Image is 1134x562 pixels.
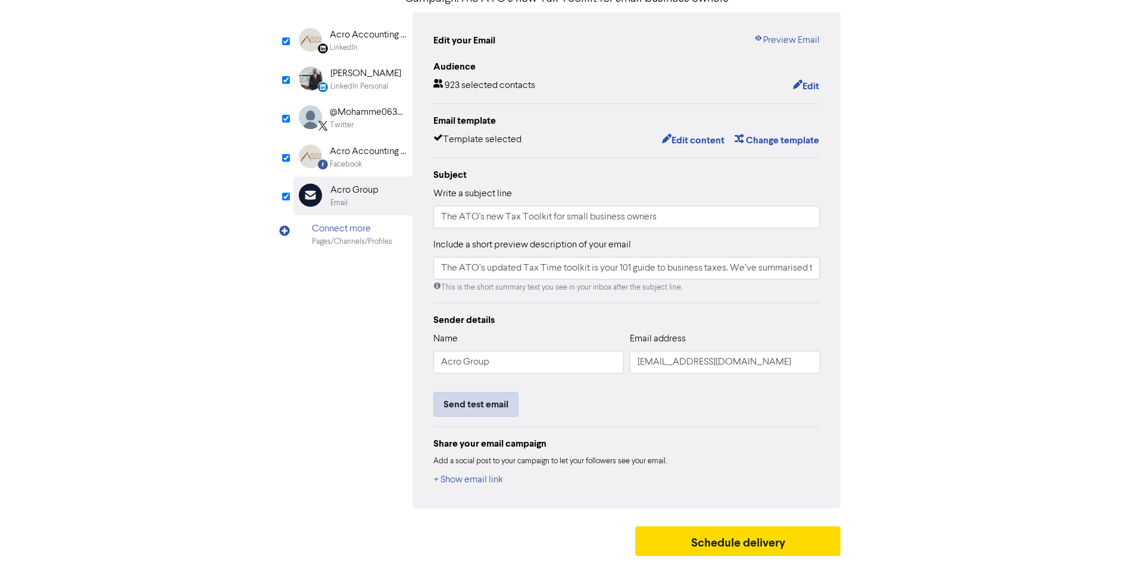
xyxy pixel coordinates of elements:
[293,215,413,254] div: Connect morePages/Channels/Profiles
[312,236,392,247] div: Pages/Channels/Profiles
[1074,505,1134,562] iframe: Chat Widget
[293,21,413,60] div: Linkedin Acro Accounting & Financial PlanningLinkedIn
[299,28,322,52] img: Linkedin
[312,222,392,236] div: Connect more
[433,59,820,74] div: Audience
[299,67,323,90] img: LinkedinPersonal
[330,197,348,209] div: Email
[330,120,354,131] div: Twitter
[433,472,504,488] button: + Show email link
[433,133,521,148] div: Template selected
[635,526,841,556] button: Schedule delivery
[433,79,535,94] div: 923 selected contacts
[754,33,820,48] a: Preview Email
[330,159,362,170] div: Facebook
[330,145,406,159] div: Acro Accounting & Financial Planning
[330,67,401,81] div: [PERSON_NAME]
[433,114,820,128] div: Email template
[433,456,820,467] div: Add a social post to your campaign to let your followers see your email.
[734,133,820,148] button: Change template
[433,437,820,451] div: Share your email campaign
[293,99,413,137] div: Twitter@Mohamme06359446Twitter
[433,33,495,48] div: Edit your Email
[433,238,631,252] label: Include a short preview description of your email
[433,168,820,182] div: Subject
[433,313,820,327] div: Sender details
[433,282,820,293] div: This is the short summary text you see in your inbox after the subject line.
[630,332,686,346] label: Email address
[293,60,413,99] div: LinkedinPersonal [PERSON_NAME]LinkedIn Personal
[433,392,518,417] button: Send test email
[330,42,358,54] div: LinkedIn
[792,79,820,94] button: Edit
[330,105,406,120] div: @Mohamme06359446
[330,28,406,42] div: Acro Accounting & Financial Planning
[330,183,379,197] div: Acro Group
[293,177,413,215] div: Acro GroupEmail
[661,133,725,148] button: Edit content
[433,187,512,201] label: Write a subject line
[299,145,322,168] img: Facebook
[433,332,458,346] label: Name
[330,81,388,92] div: LinkedIn Personal
[293,138,413,177] div: Facebook Acro Accounting & Financial PlanningFacebook
[299,105,322,129] img: Twitter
